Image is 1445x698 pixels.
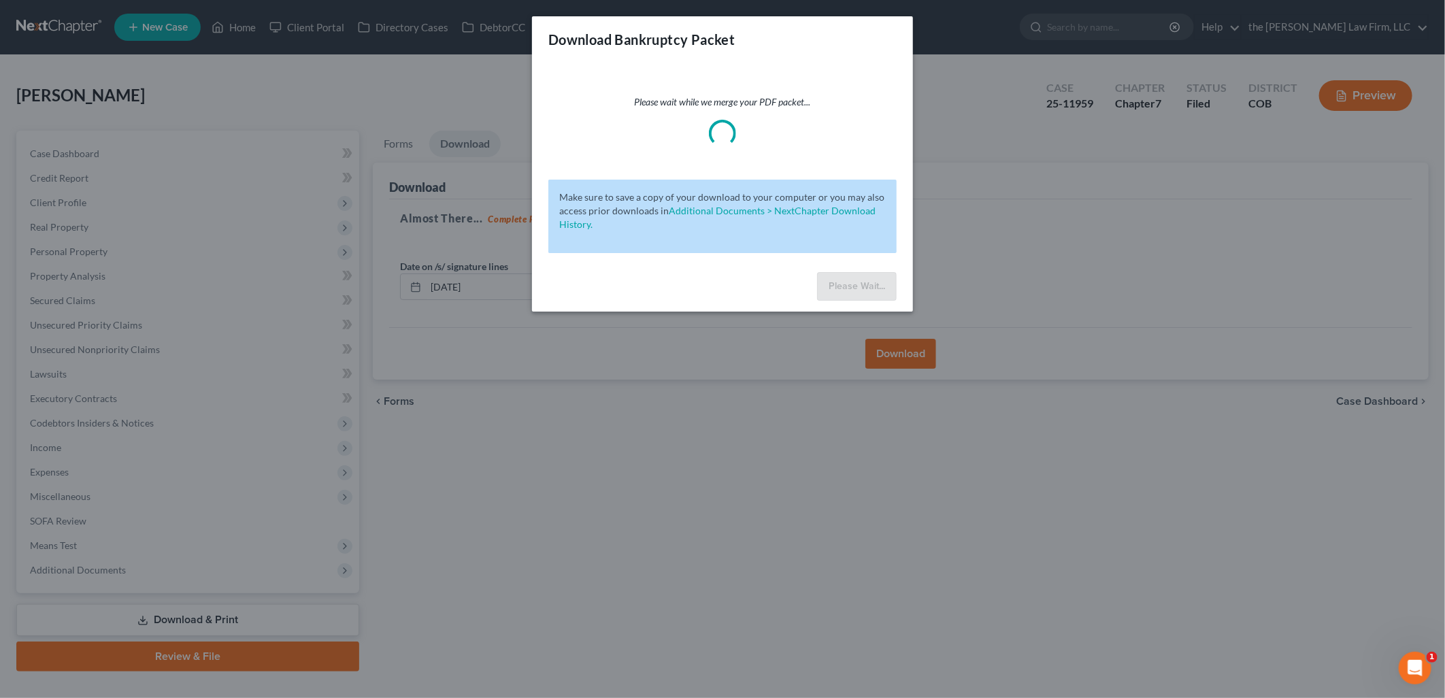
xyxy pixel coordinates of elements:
button: Please Wait... [817,272,897,301]
h3: Download Bankruptcy Packet [548,30,735,49]
p: Make sure to save a copy of your download to your computer or you may also access prior downloads in [559,190,886,231]
a: Additional Documents > NextChapter Download History. [559,205,876,230]
span: 1 [1427,652,1438,663]
span: Please Wait... [829,280,885,292]
iframe: Intercom live chat [1399,652,1431,684]
p: Please wait while we merge your PDF packet... [548,95,897,109]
